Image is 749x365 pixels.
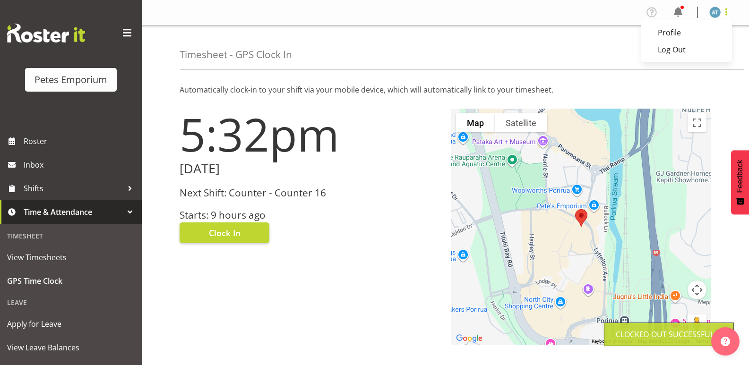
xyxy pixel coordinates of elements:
[731,150,749,214] button: Feedback - Show survey
[180,187,440,198] h3: Next Shift: Counter - Counter 16
[2,269,139,293] a: GPS Time Clock
[34,73,107,87] div: Petes Emporium
[180,84,711,95] p: Automatically clock-in to your shift via your mobile device, which will automatically link to you...
[180,49,292,60] h4: Timesheet - GPS Clock In
[2,226,139,246] div: Timesheet
[7,317,135,331] span: Apply for Leave
[209,227,241,239] span: Clock In
[2,246,139,269] a: View Timesheets
[495,113,547,132] button: Show satellite imagery
[721,337,730,346] img: help-xxl-2.png
[736,160,744,193] span: Feedback
[180,222,269,243] button: Clock In
[454,332,485,345] img: Google
[180,210,440,221] h3: Starts: 9 hours ago
[641,24,732,41] a: Profile
[24,134,137,148] span: Roster
[180,161,440,176] h2: [DATE]
[592,338,632,345] button: Keyboard shortcuts
[454,332,485,345] a: Open this area in Google Maps (opens a new window)
[7,250,135,264] span: View Timesheets
[616,329,722,340] div: Clocked out Successfully
[2,293,139,312] div: Leave
[2,336,139,359] a: View Leave Balances
[641,41,732,58] a: Log Out
[456,113,495,132] button: Show street map
[7,340,135,355] span: View Leave Balances
[709,7,721,18] img: alex-micheal-taniwha5364.jpg
[24,205,123,219] span: Time & Attendance
[24,181,123,195] span: Shifts
[24,158,137,172] span: Inbox
[688,314,706,333] button: Drag Pegman onto the map to open Street View
[688,280,706,299] button: Map camera controls
[180,109,440,160] h1: 5:32pm
[7,274,135,288] span: GPS Time Clock
[7,24,85,42] img: Rosterit website logo
[2,312,139,336] a: Apply for Leave
[688,113,706,132] button: Toggle fullscreen view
